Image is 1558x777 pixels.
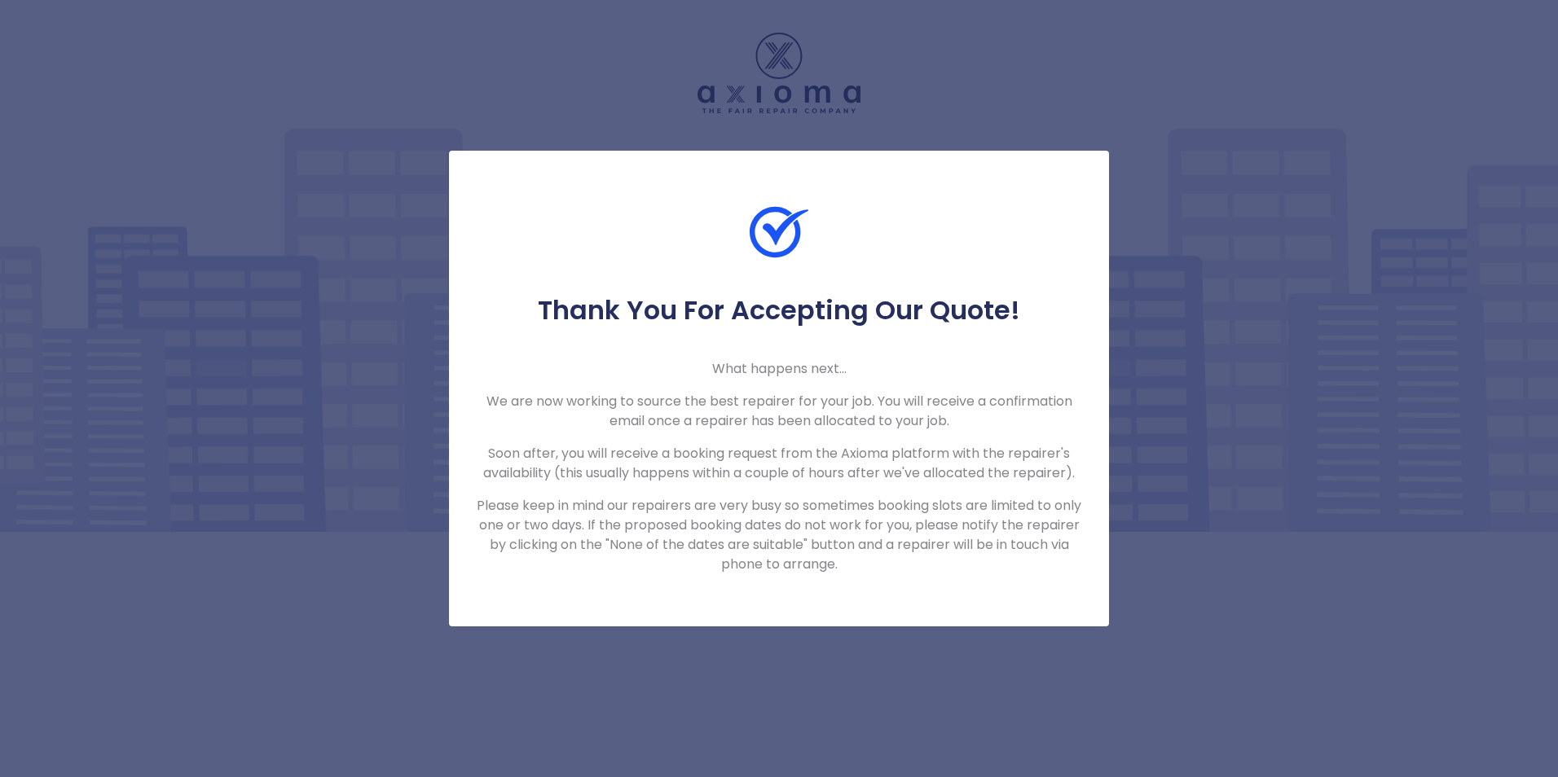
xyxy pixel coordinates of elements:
[475,294,1083,327] h5: Thank You For Accepting Our Quote!
[750,203,808,261] img: Check
[475,359,1083,379] p: What happens next...
[475,444,1083,483] p: Soon after, you will receive a booking request from the Axioma platform with the repairer's avail...
[475,392,1083,431] p: We are now working to source the best repairer for your job. You will receive a confirmation emai...
[475,496,1083,574] p: Please keep in mind our repairers are very busy so sometimes booking slots are limited to only on...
